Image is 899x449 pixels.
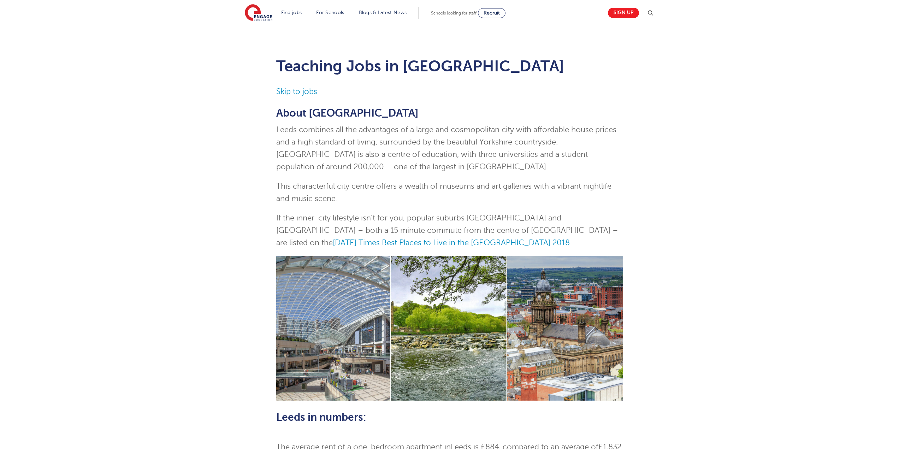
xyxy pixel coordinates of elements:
[333,238,570,247] a: [DATE] Times Best Places to Live in the [GEOGRAPHIC_DATA] 2018
[276,214,618,247] span: If the inner-city lifestyle isn’t for you, popular suburbs [GEOGRAPHIC_DATA] and [GEOGRAPHIC_DATA...
[276,125,616,171] span: Leeds combines all the advantages of a large and cosmopolitan city with affordable house prices a...
[276,182,611,203] span: This characterful city centre offers a wealth of museums and art galleries with a vibrant nightli...
[608,8,639,18] a: Sign up
[570,238,572,247] span: .
[276,411,366,423] span: Leeds in numbers:
[276,57,623,75] h1: Teaching Jobs in [GEOGRAPHIC_DATA]
[484,10,500,16] span: Recruit
[276,87,317,96] a: Skip to jobs
[245,4,272,22] img: Engage Education
[359,10,407,15] a: Blogs & Latest News
[316,10,344,15] a: For Schools
[276,107,419,119] span: About [GEOGRAPHIC_DATA]
[478,8,505,18] a: Recruit
[431,11,477,16] span: Schools looking for staff
[281,10,302,15] a: Find jobs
